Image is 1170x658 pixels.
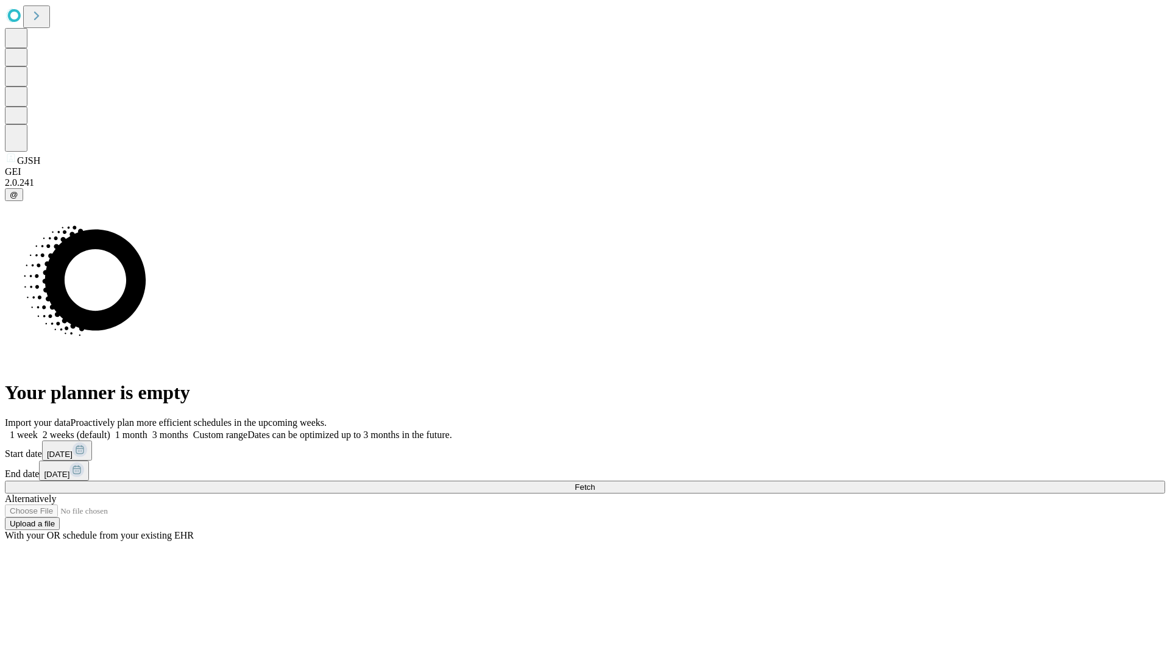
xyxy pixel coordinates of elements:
button: [DATE] [39,461,89,481]
span: Dates can be optimized up to 3 months in the future. [247,430,452,440]
span: 3 months [152,430,188,440]
span: 1 week [10,430,38,440]
div: Start date [5,440,1165,461]
div: GEI [5,166,1165,177]
span: @ [10,190,18,199]
span: Import your data [5,417,71,428]
span: [DATE] [47,450,73,459]
button: @ [5,188,23,201]
span: Proactively plan more efficient schedules in the upcoming weeks. [71,417,327,428]
span: GJSH [17,155,40,166]
span: With your OR schedule from your existing EHR [5,530,194,540]
span: 1 month [115,430,147,440]
span: Fetch [575,483,595,492]
span: 2 weeks (default) [43,430,110,440]
button: Upload a file [5,517,60,530]
div: End date [5,461,1165,481]
span: Alternatively [5,493,56,504]
span: Custom range [193,430,247,440]
div: 2.0.241 [5,177,1165,188]
span: [DATE] [44,470,69,479]
button: [DATE] [42,440,92,461]
button: Fetch [5,481,1165,493]
h1: Your planner is empty [5,381,1165,404]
